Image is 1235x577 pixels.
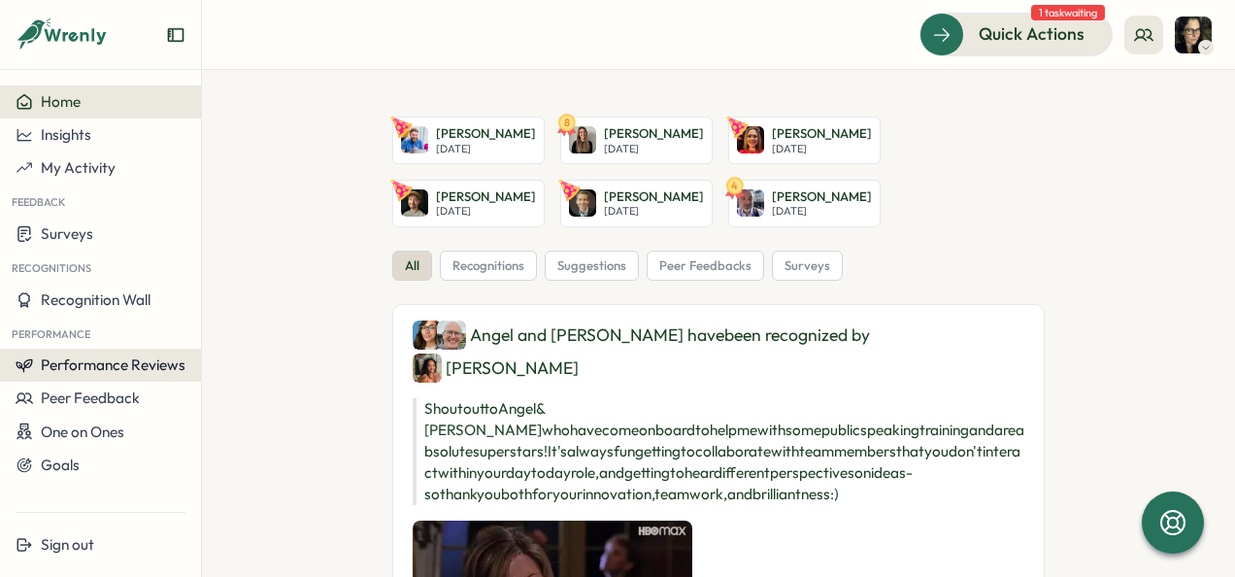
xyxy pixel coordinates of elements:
span: Insights [41,125,91,144]
span: surveys [784,257,830,275]
span: Peer Feedback [41,389,140,407]
img: Niamh Linton [569,126,596,153]
button: Expand sidebar [166,25,185,45]
span: Home [41,92,81,111]
p: [PERSON_NAME] [604,125,704,143]
p: [DATE] [772,205,872,218]
div: [PERSON_NAME] [413,354,579,383]
p: [DATE] [772,143,872,155]
button: Quick Actions [919,13,1113,55]
div: Angel and [PERSON_NAME] have been recognized by [413,321,1024,383]
img: Angel Yebra [413,321,442,350]
text: 8 [564,116,570,129]
span: recognitions [452,257,524,275]
span: Performance Reviews [41,356,185,374]
img: Nada Saba [1175,17,1212,53]
p: [DATE] [604,205,704,218]
span: 1 task waiting [1031,5,1105,20]
a: 8Niamh Linton[PERSON_NAME][DATE] [560,117,713,164]
span: Goals [41,456,80,474]
p: [PERSON_NAME] [772,125,872,143]
span: suggestions [557,257,626,275]
span: My Activity [41,158,116,177]
img: Simon Downes [437,321,466,350]
span: Sign out [41,535,94,554]
img: Viveca Riley [413,354,442,383]
span: Surveys [41,224,93,243]
p: [DATE] [436,143,536,155]
p: Shoutout to Angel & [PERSON_NAME] who have come on board to help me with some public speaking tra... [413,398,1024,505]
p: [PERSON_NAME] [604,188,704,206]
img: Arron Jennings [401,189,428,217]
img: David Wall [737,189,764,217]
a: Paul Hemsley[PERSON_NAME][DATE] [392,117,545,164]
a: 4David Wall[PERSON_NAME][DATE] [728,180,881,227]
img: Bill Warshauer [569,189,596,217]
img: Paul Hemsley [401,126,428,153]
p: [PERSON_NAME] [436,188,536,206]
span: all [405,257,419,275]
p: [DATE] [436,205,536,218]
span: Recognition Wall [41,290,150,309]
p: [PERSON_NAME] [772,188,872,206]
p: [PERSON_NAME] [436,125,536,143]
span: peer feedbacks [659,257,751,275]
a: Arron Jennings[PERSON_NAME][DATE] [392,180,545,227]
span: One on Ones [41,423,124,441]
a: Bill Warshauer[PERSON_NAME][DATE] [560,180,713,227]
img: Sandy Feriz [737,126,764,153]
p: [DATE] [604,143,704,155]
a: Sandy Feriz[PERSON_NAME][DATE] [728,117,881,164]
span: Quick Actions [979,21,1085,47]
text: 4 [731,178,738,191]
